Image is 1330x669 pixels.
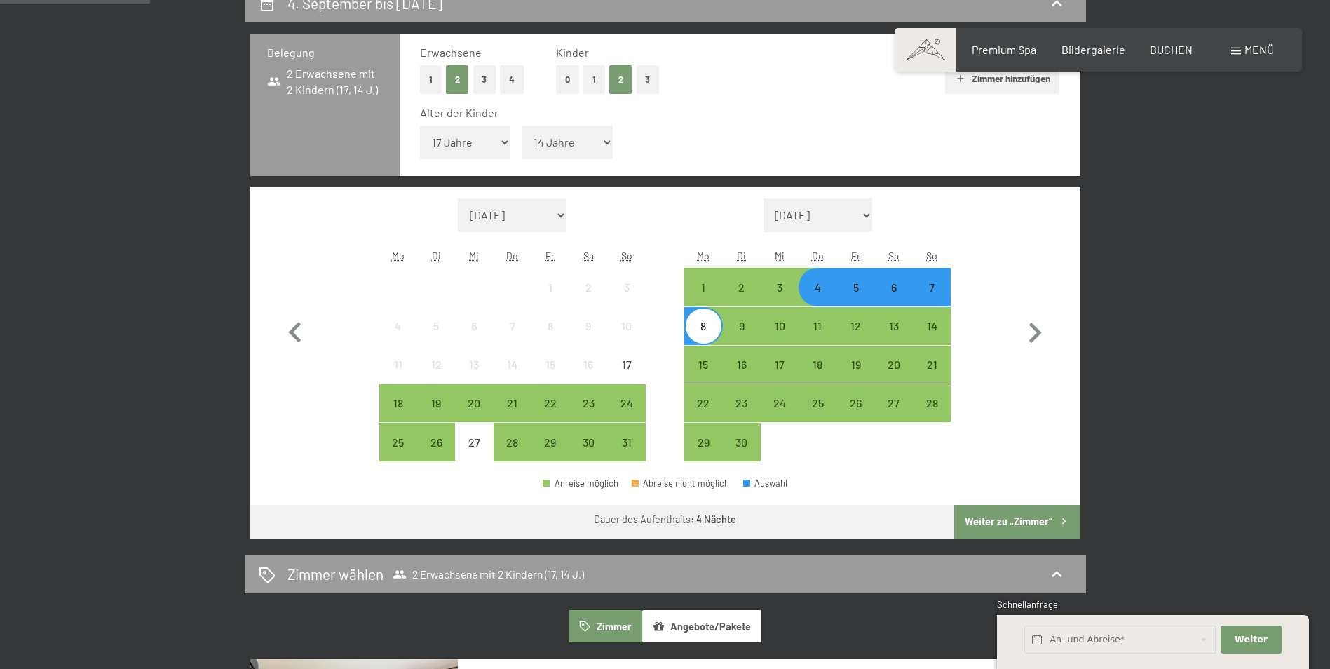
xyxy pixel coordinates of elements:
[724,359,759,394] div: 16
[381,320,416,356] div: 4
[379,384,417,422] div: Anreise möglich
[287,564,384,584] h2: Zimmer wählen
[569,268,607,306] div: Sat Aug 02 2025
[569,346,607,384] div: Sat Aug 16 2025
[799,268,836,306] div: Anreise möglich
[594,513,736,527] div: Dauer des Aufenthalts:
[456,320,491,356] div: 6
[494,346,531,384] div: Anreise nicht möglich
[543,479,618,488] div: Anreise möglich
[686,359,721,394] div: 15
[1061,43,1125,56] a: Bildergalerie
[607,268,645,306] div: Anreise nicht möglich
[775,250,785,262] abbr: Mittwoch
[419,320,454,356] div: 5
[571,359,606,394] div: 16
[569,307,607,345] div: Sat Aug 09 2025
[533,437,568,472] div: 29
[455,384,493,422] div: Wed Aug 20 2025
[875,384,913,422] div: Sat Sep 27 2025
[419,437,454,472] div: 26
[723,384,761,422] div: Tue Sep 23 2025
[607,423,645,461] div: Sun Aug 31 2025
[417,346,455,384] div: Anreise nicht möglich
[417,384,455,422] div: Anreise möglich
[494,307,531,345] div: Anreise nicht möglich
[267,45,383,60] h3: Belegung
[696,513,736,525] b: 4 Nächte
[913,268,951,306] div: Sun Sep 07 2025
[607,346,645,384] div: Anreise nicht möglich
[723,268,761,306] div: Anreise möglich
[455,307,493,345] div: Wed Aug 06 2025
[417,423,455,461] div: Tue Aug 26 2025
[876,359,911,394] div: 20
[723,423,761,461] div: Tue Sep 30 2025
[724,282,759,317] div: 2
[456,437,491,472] div: 27
[420,46,482,59] span: Erwachsene
[1235,633,1268,646] span: Weiter
[762,359,797,394] div: 17
[914,282,949,317] div: 7
[569,423,607,461] div: Sat Aug 30 2025
[455,307,493,345] div: Anreise nicht möglich
[684,384,722,422] div: Anreise möglich
[500,65,524,94] button: 4
[637,65,660,94] button: 3
[723,268,761,306] div: Tue Sep 02 2025
[914,320,949,356] div: 14
[954,505,1080,539] button: Weiter zu „Zimmer“
[569,346,607,384] div: Anreise nicht möglich
[642,610,761,642] button: Angebote/Pakete
[913,384,951,422] div: Sun Sep 28 2025
[456,398,491,433] div: 20
[469,250,479,262] abbr: Mittwoch
[875,346,913,384] div: Sat Sep 20 2025
[531,346,569,384] div: Fri Aug 15 2025
[607,384,645,422] div: Anreise möglich
[913,384,951,422] div: Anreise möglich
[737,250,746,262] abbr: Dienstag
[531,268,569,306] div: Fri Aug 01 2025
[913,307,951,345] div: Anreise möglich
[761,384,799,422] div: Wed Sep 24 2025
[533,282,568,317] div: 1
[972,43,1036,56] a: Premium Spa
[876,282,911,317] div: 6
[926,250,937,262] abbr: Sonntag
[761,346,799,384] div: Wed Sep 17 2025
[761,268,799,306] div: Wed Sep 03 2025
[875,384,913,422] div: Anreise möglich
[417,307,455,345] div: Anreise nicht möglich
[914,398,949,433] div: 28
[495,398,530,433] div: 21
[684,307,722,345] div: Anreise möglich
[836,307,874,345] div: Anreise möglich
[632,479,730,488] div: Abreise nicht möglich
[761,307,799,345] div: Wed Sep 10 2025
[800,359,835,394] div: 18
[875,268,913,306] div: Sat Sep 06 2025
[799,307,836,345] div: Thu Sep 11 2025
[531,268,569,306] div: Anreise nicht möglich
[609,65,632,94] button: 2
[723,307,761,345] div: Tue Sep 09 2025
[393,567,584,581] span: 2 Erwachsene mit 2 Kindern (17, 14 J.)
[723,346,761,384] div: Tue Sep 16 2025
[531,423,569,461] div: Fri Aug 29 2025
[836,384,874,422] div: Anreise möglich
[379,423,417,461] div: Mon Aug 25 2025
[533,398,568,433] div: 22
[723,346,761,384] div: Anreise möglich
[724,437,759,472] div: 30
[417,423,455,461] div: Anreise möglich
[569,610,642,642] button: Zimmer
[761,384,799,422] div: Anreise möglich
[686,437,721,472] div: 29
[684,346,722,384] div: Anreise möglich
[455,423,493,461] div: Anreise nicht möglich
[800,320,835,356] div: 11
[381,437,416,472] div: 25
